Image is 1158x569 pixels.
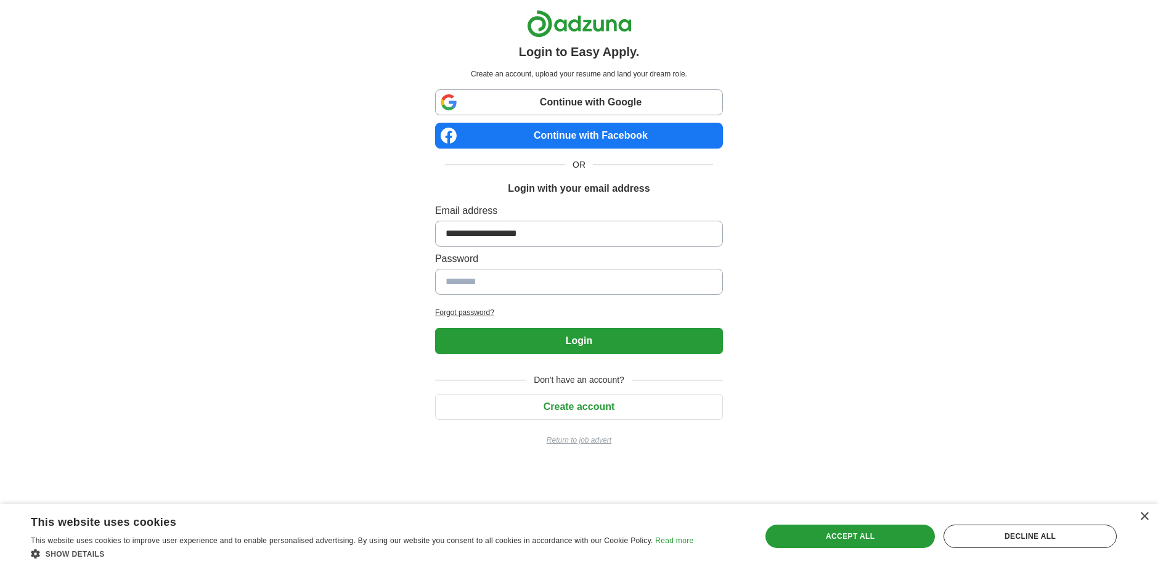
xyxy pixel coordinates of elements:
label: Password [435,252,723,266]
img: Adzuna logo [527,10,632,38]
a: Forgot password? [435,307,723,318]
span: OR [565,158,593,171]
h1: Login with your email address [508,181,650,196]
div: Accept all [765,525,935,548]
a: Return to job advert [435,435,723,446]
div: Decline all [944,525,1117,548]
span: Show details [46,550,105,559]
a: Read more, opens a new window [655,536,693,545]
span: This website uses cookies to improve user experience and to enable personalised advertising. By u... [31,536,653,545]
a: Continue with Google [435,89,723,115]
h1: Login to Easy Apply. [519,43,640,61]
p: Create an account, upload your resume and land your dream role. [438,68,720,80]
a: Create account [435,401,723,412]
button: Create account [435,394,723,420]
div: Close [1140,512,1149,522]
a: Continue with Facebook [435,123,723,149]
div: Show details [31,547,693,560]
div: This website uses cookies [31,511,663,530]
label: Email address [435,203,723,218]
span: Don't have an account? [526,374,632,387]
button: Login [435,328,723,354]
